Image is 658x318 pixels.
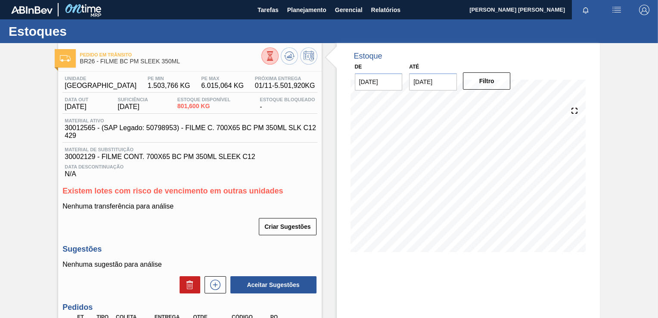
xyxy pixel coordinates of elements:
[80,58,261,65] span: BR26 - FILME BC PM SLEEK 350ML
[65,103,88,111] span: [DATE]
[62,187,283,195] span: Existem lotes com risco de vencimento em outras unidades
[409,64,419,70] label: Até
[62,261,317,268] p: Nenhuma sugestão para análise
[371,5,400,15] span: Relatórios
[355,64,362,70] label: De
[463,72,511,90] button: Filtro
[255,82,315,90] span: 01/11 - 5.501,920 KG
[409,73,457,90] input: dd/mm/yyyy
[9,26,161,36] h1: Estoques
[65,153,315,161] span: 30002129 - FILME CONT. 700X65 BC PM 350ML SLEEK C12
[259,218,316,235] button: Criar Sugestões
[639,5,649,15] img: Logout
[177,103,230,109] span: 801,600 KG
[226,275,317,294] div: Aceitar Sugestões
[611,5,622,15] img: userActions
[118,97,148,102] span: Suficiência
[258,5,279,15] span: Tarefas
[65,147,315,152] span: Material de Substituição
[281,47,298,65] button: Atualizar Gráfico
[62,303,317,312] h3: Pedidos
[62,203,317,210] p: Nenhuma transferência para análise
[287,5,326,15] span: Planejamento
[65,118,319,123] span: Material ativo
[230,276,317,293] button: Aceitar Sugestões
[65,164,315,169] span: Data Descontinuação
[148,76,190,81] span: PE MIN
[177,97,230,102] span: Estoque Disponível
[60,55,71,62] img: Ícone
[572,4,599,16] button: Notificações
[65,124,319,140] span: 30012565 - (SAP Legado: 50798953) - FILME C. 700X65 BC PM 350ML SLK C12 429
[118,103,148,111] span: [DATE]
[255,76,315,81] span: Próxima Entrega
[261,47,279,65] button: Visão Geral dos Estoques
[201,76,244,81] span: PE MAX
[201,82,244,90] span: 6.015,064 KG
[62,245,317,254] h3: Sugestões
[80,52,261,57] span: Pedido em Trânsito
[65,76,137,81] span: Unidade
[258,97,317,111] div: -
[65,82,137,90] span: [GEOGRAPHIC_DATA]
[335,5,363,15] span: Gerencial
[260,97,315,102] span: Estoque Bloqueado
[65,97,88,102] span: Data out
[11,6,53,14] img: TNhmsLtSVTkK8tSr43FrP2fwEKptu5GPRR3wAAAABJRU5ErkJggg==
[62,161,317,178] div: N/A
[200,276,226,293] div: Nova sugestão
[354,52,382,61] div: Estoque
[148,82,190,90] span: 1.503,766 KG
[355,73,403,90] input: dd/mm/yyyy
[260,217,317,236] div: Criar Sugestões
[175,276,200,293] div: Excluir Sugestões
[300,47,317,65] button: Programar Estoque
